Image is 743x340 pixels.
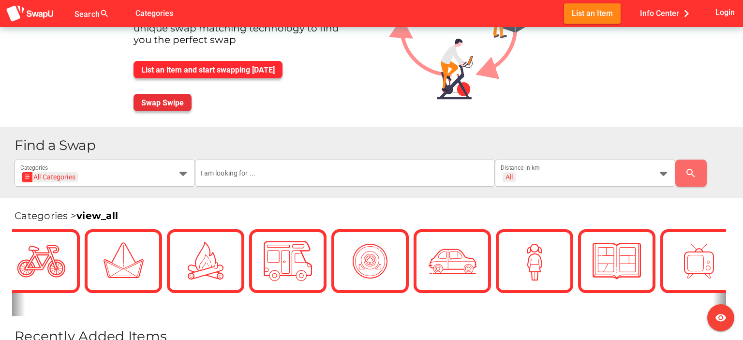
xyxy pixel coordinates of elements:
[141,65,275,74] span: List an item and start swapping [DATE]
[128,3,181,23] button: Categories
[679,6,694,21] i: chevron_right
[572,7,613,20] span: List an Item
[25,172,75,182] div: All Categories
[134,61,282,78] button: List an item and start swapping [DATE]
[141,98,184,107] span: Swap Swipe
[15,210,118,222] span: Categories >
[121,8,133,19] i: false
[6,5,54,23] img: aSD8y5uGLpzPJLYTcYcjNu3laj1c05W5KWf0Ds+Za8uybjssssuu+yyyy677LKX2n+PWMSDJ9a87AAAAABJRU5ErkJggg==
[715,312,727,324] i: visibility
[505,173,513,181] div: All
[640,5,694,21] span: Info Center
[126,11,366,53] div: Australia's best online swap meet. We use unique swap matching technology to find you the perfect...
[713,3,737,21] button: Login
[564,3,621,23] button: List an Item
[685,167,697,179] i: search
[128,8,181,17] a: Categories
[135,5,173,21] span: Categories
[715,6,735,19] span: Login
[76,210,118,222] a: view_all
[134,94,192,111] button: Swap Swipe
[15,138,735,152] h1: Find a Swap
[632,3,701,23] button: Info Center
[201,160,490,187] input: I am looking for ...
